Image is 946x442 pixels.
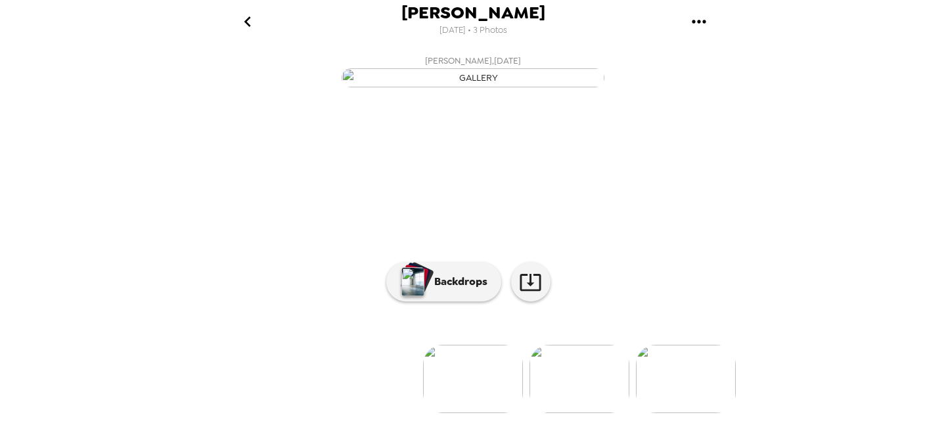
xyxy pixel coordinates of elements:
span: [PERSON_NAME] , [DATE] [425,53,521,68]
img: gallery [636,345,736,413]
button: Backdrops [386,262,501,301]
span: [DATE] • 3 Photos [439,22,507,39]
button: [PERSON_NAME],[DATE] [210,49,736,91]
img: gallery [342,68,604,87]
img: gallery [423,345,523,413]
img: gallery [529,345,629,413]
p: Backdrops [428,274,487,290]
span: [PERSON_NAME] [401,4,545,22]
